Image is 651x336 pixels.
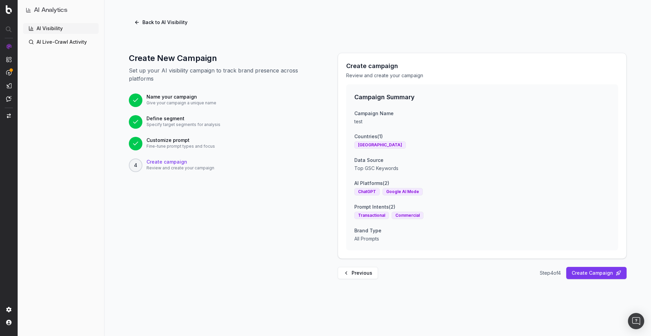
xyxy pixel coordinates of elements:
p: AI Platforms (2) [354,180,610,187]
div: Google AI Mode [382,188,423,195]
div: ChatGPT [354,188,380,195]
p: Top GSC Keywords [354,165,610,172]
img: Analytics [6,44,12,49]
div: Commercial [392,212,423,219]
p: Set up your AI visibility campaign to track brand presence across platforms [129,66,313,83]
div: Transactional [354,212,389,219]
p: Review and create your campaign [146,165,214,171]
img: Intelligence [6,57,12,62]
div: Open Intercom Messenger [628,313,644,329]
img: Setting [6,307,12,312]
button: Previous [338,267,378,279]
p: Brand Type [354,227,610,234]
span: Step 4 of 4 [540,270,561,276]
div: Define segmentSpecify target segments for analysis [129,115,313,129]
p: Fine-tune prompt types and focus [146,144,215,149]
img: Assist [6,96,12,102]
button: Back to AI Visibility [129,16,193,28]
p: Prompt Intents (2) [354,204,610,210]
p: Data Source [354,157,610,164]
div: [GEOGRAPHIC_DATA] [354,141,406,149]
p: Specify target segments for analysis [146,122,220,127]
img: Botify logo [6,5,12,14]
img: Switch project [7,113,11,118]
p: test [354,118,610,125]
p: Give your campaign a unique name [146,100,216,106]
h1: AI Analytics [34,5,67,15]
p: Customize prompt [146,137,215,144]
p: Define segment [146,115,220,122]
h1: Create New Campaign [129,53,313,64]
a: AI Visibility [23,23,99,34]
img: Studio [6,83,12,88]
img: Activation [6,70,12,76]
div: 4Create campaignReview and create your campaign [129,159,313,172]
button: Create Campaign [566,267,627,279]
p: Create campaign [146,159,214,165]
p: Name your campaign [146,93,216,100]
h2: Campaign Summary [354,92,610,102]
p: All Prompts [354,235,610,242]
button: AI Analytics [26,5,96,15]
p: Campaign Name [354,110,610,117]
button: 4 [129,159,142,172]
a: AI Live-Crawl Activity [23,37,99,47]
p: Countries (1) [354,133,610,140]
p: Review and create your campaign [346,72,618,79]
img: My account [6,320,12,325]
div: Customize promptFine-tune prompt types and focus [129,137,313,150]
div: Name your campaignGive your campaign a unique name [129,93,313,107]
h2: Create campaign [346,61,618,71]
